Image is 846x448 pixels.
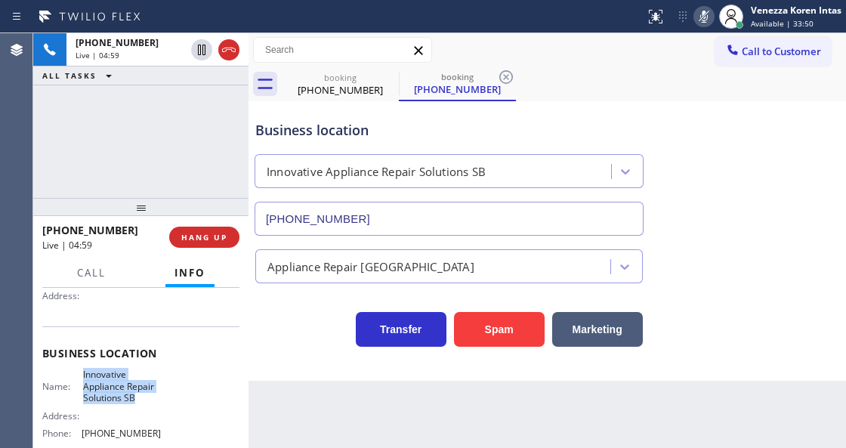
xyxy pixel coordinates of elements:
[42,290,83,301] span: Address:
[42,410,83,422] span: Address:
[191,39,212,60] button: Hold Customer
[33,66,127,85] button: ALL TASKS
[42,381,83,392] span: Name:
[552,312,643,347] button: Marketing
[77,266,106,280] span: Call
[267,163,486,181] div: Innovative Appliance Repair Solutions SB
[254,38,431,62] input: Search
[165,258,215,288] button: Info
[356,312,446,347] button: Transfer
[83,369,160,403] span: Innovative Appliance Repair Solutions SB
[400,71,514,82] div: booking
[42,346,239,360] span: Business location
[454,312,545,347] button: Spam
[400,67,514,100] div: (805) 698-8320
[751,4,841,17] div: Venezza Koren Intas
[283,83,397,97] div: [PHONE_NUMBER]
[400,82,514,96] div: [PHONE_NUMBER]
[68,258,115,288] button: Call
[283,67,397,101] div: (805) 698-8320
[283,72,397,83] div: booking
[82,428,161,439] span: [PHONE_NUMBER]
[693,6,715,27] button: Mute
[181,232,227,243] span: HANG UP
[42,239,92,252] span: Live | 04:59
[76,36,159,49] span: [PHONE_NUMBER]
[255,202,644,236] input: Phone Number
[174,266,205,280] span: Info
[255,120,643,141] div: Business location
[42,70,97,81] span: ALL TASKS
[76,50,119,60] span: Live | 04:59
[742,45,821,58] span: Call to Customer
[751,18,814,29] span: Available | 33:50
[218,39,239,60] button: Hang up
[42,428,82,439] span: Phone:
[267,258,474,275] div: Appliance Repair [GEOGRAPHIC_DATA]
[42,223,138,237] span: [PHONE_NUMBER]
[715,37,831,66] button: Call to Customer
[169,227,239,248] button: HANG UP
